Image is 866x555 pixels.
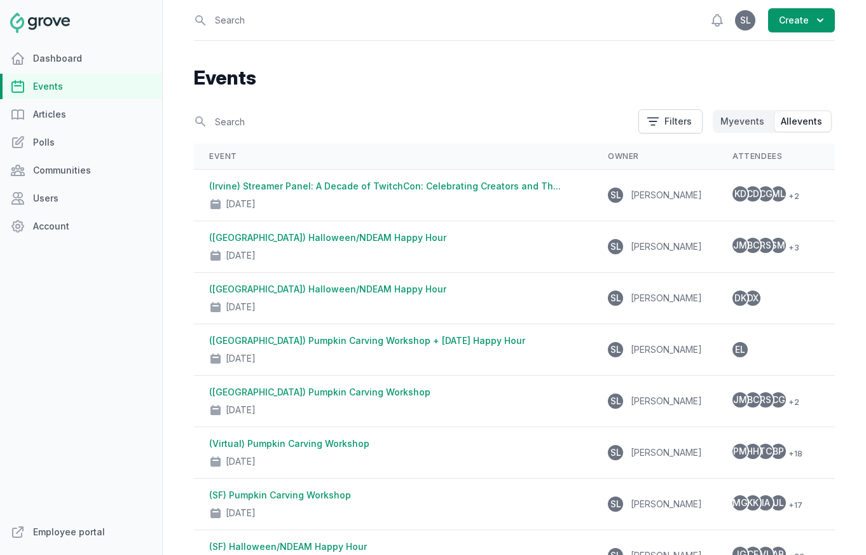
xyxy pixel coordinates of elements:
a: (Virtual) Pumpkin Carving Workshop [209,438,369,449]
div: [DATE] [226,507,256,519]
span: SM [771,241,785,250]
a: ([GEOGRAPHIC_DATA]) Halloween/NDEAM Happy Hour [209,284,446,294]
a: ([GEOGRAPHIC_DATA]) Pumpkin Carving Workshop [209,387,430,397]
span: HH [746,447,759,456]
a: (SF) Pumpkin Carving Workshop [209,490,351,500]
span: JM [733,241,747,250]
button: Create [768,8,835,32]
th: Attendees [717,144,820,170]
span: + 2 [783,395,799,410]
span: TC [759,447,772,456]
a: ([GEOGRAPHIC_DATA]) Halloween/NDEAM Happy Hour [209,232,446,243]
th: Owner [593,144,717,170]
span: PM [733,447,747,456]
span: SL [740,16,751,25]
span: All events [781,115,822,128]
span: [PERSON_NAME] [631,447,702,458]
input: Search [194,111,631,133]
span: KD [734,189,746,198]
button: Filters [638,109,703,134]
div: [DATE] [226,455,256,468]
div: [DATE] [226,301,256,313]
span: SL [610,191,621,200]
span: SL [610,397,621,406]
span: + 17 [783,498,802,513]
a: (Irvine) Streamer Panel: A Decade of TwitchCon: Celebrating Creators and Th... [209,181,561,191]
span: SL [610,345,621,354]
span: + 3 [783,240,799,256]
div: [DATE] [226,352,256,365]
span: MG [732,498,748,507]
span: ML [772,189,785,198]
span: CD [746,189,759,198]
a: ([GEOGRAPHIC_DATA]) Pumpkin Carving Workshop + [DATE] Happy Hour [209,335,525,346]
span: DK [734,294,746,303]
span: [PERSON_NAME] [631,344,702,355]
span: [PERSON_NAME] [631,241,702,252]
span: BC [747,241,759,250]
span: [PERSON_NAME] [631,395,702,406]
span: DX [747,294,759,303]
span: RS [760,395,771,404]
div: [DATE] [226,198,256,210]
span: BP [773,447,784,456]
span: KK [747,498,759,507]
button: Allevents [774,111,831,132]
span: SL [610,294,621,303]
h1: Events [194,66,835,89]
span: SL [610,500,621,509]
span: IA [762,498,770,507]
span: [PERSON_NAME] [631,189,702,200]
span: JM [733,395,747,404]
div: [DATE] [226,249,256,262]
span: RS [760,241,771,250]
span: EL [735,345,745,354]
th: Event [194,144,593,170]
span: SL [610,448,621,457]
span: JL [773,498,784,507]
img: Grove [10,13,70,33]
span: CG [772,395,785,404]
button: Myevents [714,111,773,132]
span: SL [610,242,621,251]
a: (SF) Halloween/NDEAM Happy Hour [209,541,367,552]
div: [DATE] [226,404,256,416]
span: + 2 [783,189,799,204]
span: + 18 [783,446,802,462]
span: BC [747,395,759,404]
span: [PERSON_NAME] [631,498,702,509]
span: My events [720,115,764,128]
span: [PERSON_NAME] [631,292,702,303]
button: SL [735,10,755,31]
span: CG [759,189,773,198]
